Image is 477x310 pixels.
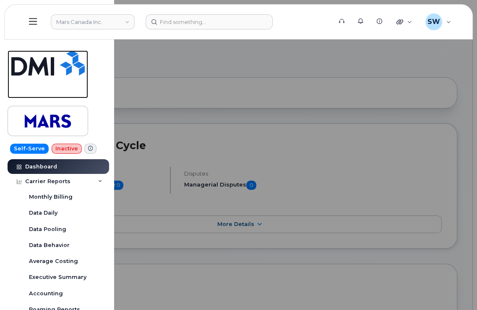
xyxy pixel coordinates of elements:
a: Average Costing [22,253,109,269]
img: Simplex My-Serve [11,50,85,76]
div: Data Pooling [29,226,66,233]
a: Dashboard [8,159,109,174]
div: Monthly Billing [29,193,73,201]
a: Data Pooling [22,221,109,237]
a: Executive Summary [22,269,109,285]
div: Data Daily [29,209,57,217]
a: Self-Serve [10,144,49,154]
div: Executive Summary [29,273,86,281]
img: Mars Canada Inc. [16,109,80,133]
div: Average Costing [29,257,78,265]
div: Data Behavior [29,242,70,249]
a: Data Daily [22,205,109,221]
a: Accounting [22,286,109,302]
a: Data Behavior [22,237,109,253]
div: Accounting [29,290,63,297]
a: Inactive [52,144,82,154]
div: Dashboard [25,163,57,170]
div: Carrier Reports [25,178,70,185]
a: Monthly Billing [22,189,109,205]
a: Mars Canada Inc. [8,106,88,136]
